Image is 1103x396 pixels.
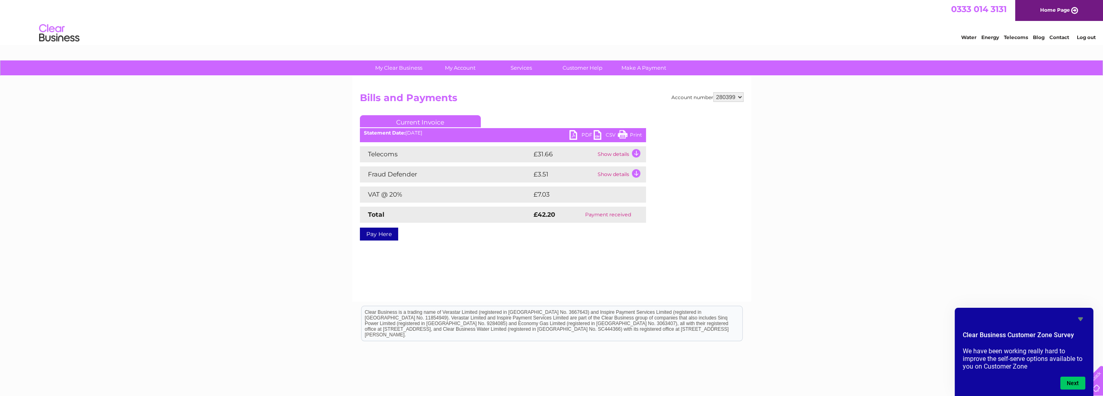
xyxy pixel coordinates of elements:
a: Current Invoice [360,115,481,127]
td: Payment received [570,207,646,223]
a: Telecoms [1004,34,1028,40]
a: My Account [427,60,493,75]
a: CSV [594,130,618,142]
td: Show details [596,146,646,162]
strong: Total [368,211,384,218]
div: [DATE] [360,130,646,136]
td: Fraud Defender [360,166,532,182]
div: Clear Business is a trading name of Verastar Limited (registered in [GEOGRAPHIC_DATA] No. 3667643... [361,4,742,39]
a: Energy [981,34,999,40]
a: 0333 014 3131 [951,4,1007,14]
td: Telecoms [360,146,532,162]
a: PDF [569,130,594,142]
button: Next question [1060,377,1085,390]
td: VAT @ 20% [360,187,532,203]
a: Pay Here [360,228,398,241]
a: Customer Help [549,60,616,75]
b: Statement Date: [364,130,405,136]
td: £31.66 [532,146,596,162]
div: Account number [671,92,744,102]
a: Water [961,34,976,40]
p: We have been working really hard to improve the self-serve options available to you on Customer Zone [963,347,1085,370]
a: Log out [1076,34,1095,40]
td: £7.03 [532,187,627,203]
a: Services [488,60,555,75]
td: £3.51 [532,166,596,182]
a: Make A Payment [611,60,677,75]
a: My Clear Business [366,60,432,75]
td: Show details [596,166,646,182]
a: Contact [1049,34,1069,40]
div: Clear Business Customer Zone Survey [963,314,1085,390]
button: Hide survey [1076,314,1085,324]
img: logo.png [39,21,80,46]
a: Print [618,130,642,142]
a: Blog [1033,34,1045,40]
strong: £42.20 [534,211,555,218]
h2: Bills and Payments [360,92,744,108]
h2: Clear Business Customer Zone Survey [963,330,1085,344]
